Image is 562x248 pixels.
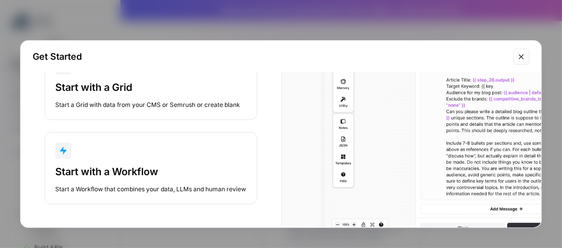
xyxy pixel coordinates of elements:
button: Start with a WorkflowStart a Workflow that combines your data, LLMs and human review [45,132,257,204]
h2: Get Started [33,50,507,64]
div: Start a Workflow that combines your data, LLMs and human review [55,185,247,194]
button: Close modal [513,49,529,65]
div: Start with a Workflow [55,165,247,179]
button: Start with a GridStart a Grid with data from your CMS or Semrush or create blank [45,48,257,120]
div: Start with a Grid [55,80,247,94]
div: Start a Grid with data from your CMS or Semrush or create blank [55,100,247,109]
